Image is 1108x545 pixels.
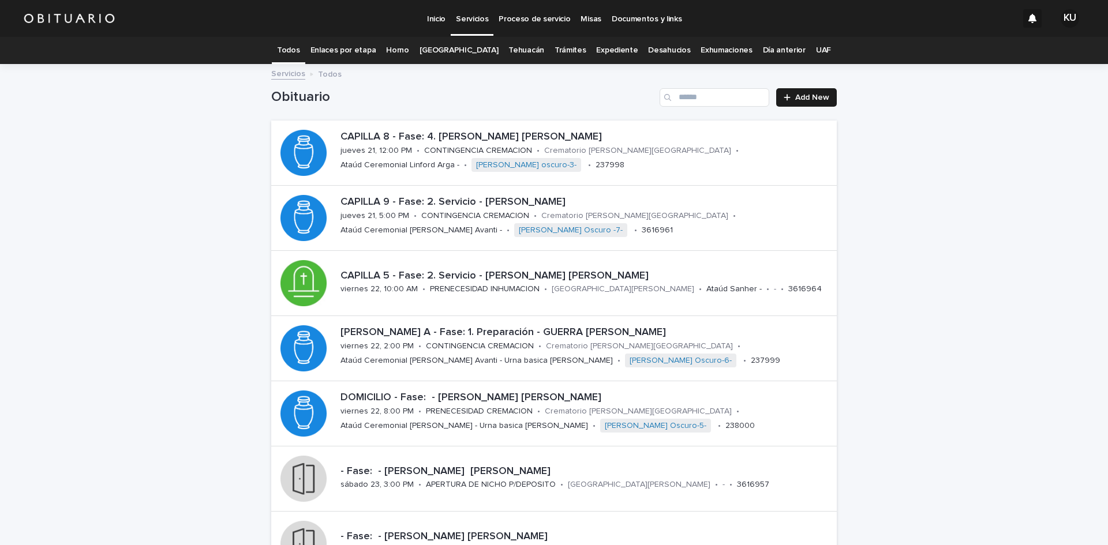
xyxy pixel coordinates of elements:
[733,211,736,221] p: •
[534,211,537,221] p: •
[426,407,533,416] p: PRENECESIDAD CREMACION
[593,421,596,431] p: •
[544,284,547,294] p: •
[552,284,694,294] p: [GEOGRAPHIC_DATA][PERSON_NAME]
[537,146,540,156] p: •
[617,356,620,366] p: •
[544,146,731,156] p: Crematorio [PERSON_NAME][GEOGRAPHIC_DATA]
[271,89,655,106] h1: Obituario
[271,186,837,251] a: CAPILLA 9 - Fase: 2. Servicio - [PERSON_NAME]jueves 21, 5:00 PM•CONTINGENCIA CREMACION•Crematorio...
[340,225,502,235] p: Ataúd Ceremonial [PERSON_NAME] Avanti -
[464,160,467,170] p: •
[751,356,780,366] p: 237999
[340,131,832,144] p: CAPILLA 8 - Fase: 4. [PERSON_NAME] [PERSON_NAME]
[781,284,784,294] p: •
[642,225,673,235] p: 3616961
[430,284,540,294] p: PRENECESIDAD INHUMACION
[596,160,624,170] p: 237998
[418,341,421,351] p: •
[271,121,837,186] a: CAPILLA 8 - Fase: 4. [PERSON_NAME] [PERSON_NAME]jueves 21, 12:00 PM•CONTINGENCIA CREMACION•Cremat...
[340,146,412,156] p: jueves 21, 12:00 PM
[545,407,732,416] p: Crematorio [PERSON_NAME][GEOGRAPHIC_DATA]
[310,37,376,64] a: Enlaces por etapa
[816,37,831,64] a: UAF
[507,225,510,235] p: •
[596,37,638,64] a: Expediente
[788,284,822,294] p: 3616964
[738,341,740,351] p: •
[340,196,832,209] p: CAPILLA 9 - Fase: 2. Servicio - [PERSON_NAME]
[605,421,706,431] a: [PERSON_NAME] Oscuro-5-
[426,480,556,490] p: APERTURA DE NICHO P/DEPOSITO
[340,356,613,366] p: Ataúd Ceremonial [PERSON_NAME] Avanti - Urna basica [PERSON_NAME]
[271,446,837,512] a: - Fase: - [PERSON_NAME] [PERSON_NAME]sábado 23, 3:00 PM•APERTURA DE NICHO P/DEPOSITO•[GEOGRAPHIC_...
[555,37,586,64] a: Trámites
[271,66,305,80] a: Servicios
[340,160,459,170] p: Ataúd Ceremonial Linford Arga -
[630,356,732,366] a: [PERSON_NAME] Oscuro-6-
[725,421,755,431] p: 238000
[340,480,414,490] p: sábado 23, 3:00 PM
[538,341,541,351] p: •
[340,421,588,431] p: Ataúd Ceremonial [PERSON_NAME] - Urna basica [PERSON_NAME]
[723,480,725,490] p: -
[774,284,776,294] p: -
[634,225,637,235] p: •
[340,392,832,404] p: DOMICILIO - Fase: - [PERSON_NAME] [PERSON_NAME]
[277,37,300,64] a: Todos
[418,407,421,416] p: •
[340,465,832,478] p: - Fase: - [PERSON_NAME] [PERSON_NAME]
[340,407,414,416] p: viernes 22, 8:00 PM
[766,284,769,294] p: •
[568,480,710,490] p: [GEOGRAPHIC_DATA][PERSON_NAME]
[776,88,837,107] a: Add New
[271,251,837,316] a: CAPILLA 5 - Fase: 2. Servicio - [PERSON_NAME] [PERSON_NAME]viernes 22, 10:00 AM•PRENECESIDAD INHU...
[519,225,623,235] a: [PERSON_NAME] Oscuro -7-
[424,146,532,156] p: CONTINGENCIA CREMACION
[763,37,806,64] a: Día anterior
[340,270,832,283] p: CAPILLA 5 - Fase: 2. Servicio - [PERSON_NAME] [PERSON_NAME]
[426,341,534,351] p: CONTINGENCIA CREMACION
[699,284,702,294] p: •
[736,146,739,156] p: •
[508,37,544,64] a: Tehuacán
[421,211,529,221] p: CONTINGENCIA CREMACION
[588,160,591,170] p: •
[476,160,577,170] a: [PERSON_NAME] oscuro-3-
[660,88,769,107] input: Search
[340,284,418,294] p: viernes 22, 10:00 AM
[386,37,409,64] a: Horno
[706,284,762,294] p: Ataúd Sanher -
[23,7,115,30] img: HUM7g2VNRLqGMmR9WVqf
[318,67,342,80] p: Todos
[340,326,832,339] p: [PERSON_NAME] A - Fase: 1. Preparación - GUERRA [PERSON_NAME]
[340,531,832,543] p: - Fase: - [PERSON_NAME] [PERSON_NAME]
[736,407,739,416] p: •
[271,381,837,446] a: DOMICILIO - Fase: - [PERSON_NAME] [PERSON_NAME]viernes 22, 8:00 PM•PRENECESIDAD CREMACION•Cremato...
[715,480,718,490] p: •
[743,356,746,366] p: •
[701,37,752,64] a: Exhumaciones
[422,284,425,294] p: •
[560,480,563,490] p: •
[1061,9,1079,28] div: KU
[795,93,829,102] span: Add New
[729,480,732,490] p: •
[648,37,690,64] a: Desahucios
[340,341,414,351] p: viernes 22, 2:00 PM
[737,480,769,490] p: 3616957
[414,211,417,221] p: •
[541,211,728,221] p: Crematorio [PERSON_NAME][GEOGRAPHIC_DATA]
[340,211,409,221] p: jueves 21, 5:00 PM
[420,37,499,64] a: [GEOGRAPHIC_DATA]
[418,480,421,490] p: •
[417,146,420,156] p: •
[271,316,837,381] a: [PERSON_NAME] A - Fase: 1. Preparación - GUERRA [PERSON_NAME]viernes 22, 2:00 PM•CONTINGENCIA CRE...
[537,407,540,416] p: •
[718,421,721,431] p: •
[546,341,733,351] p: Crematorio [PERSON_NAME][GEOGRAPHIC_DATA]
